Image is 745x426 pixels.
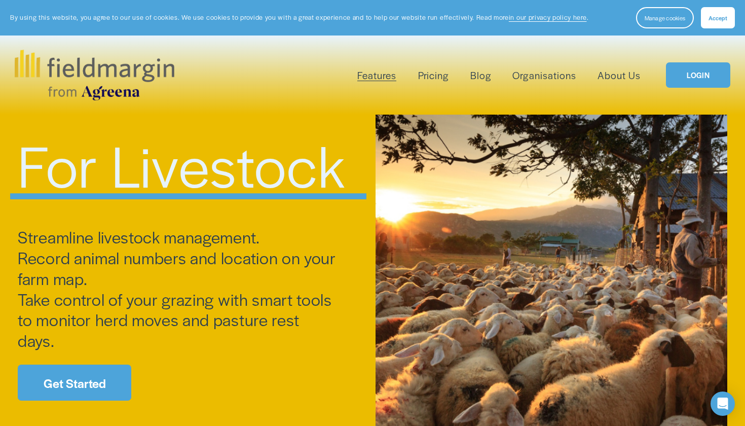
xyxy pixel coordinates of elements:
span: Manage cookies [645,14,685,22]
a: Pricing [418,67,449,84]
span: Accept [709,14,727,22]
span: Features [357,68,396,83]
button: Accept [701,7,735,28]
img: fieldmargin.com [15,50,174,100]
div: Open Intercom Messenger [711,392,735,416]
button: Manage cookies [636,7,694,28]
a: Blog [470,67,491,84]
a: Get Started [18,365,131,401]
a: in our privacy policy here [509,13,587,22]
p: By using this website, you agree to our use of cookies. We use cookies to provide you with a grea... [10,13,588,22]
a: Organisations [512,67,576,84]
a: LOGIN [666,62,730,88]
a: folder dropdown [357,67,396,84]
span: For Livestock [18,124,346,204]
span: Streamline livestock management. Record animal numbers and location on your farm map. Take contro... [18,225,340,351]
a: About Us [598,67,641,84]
